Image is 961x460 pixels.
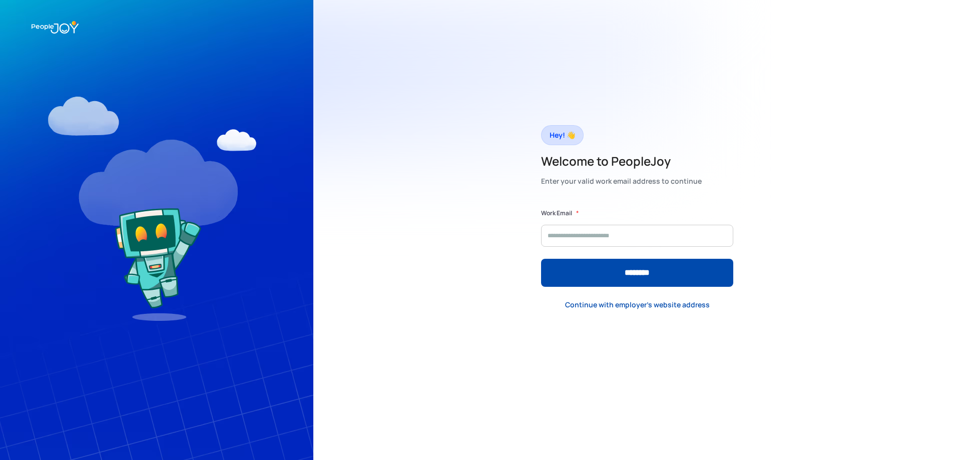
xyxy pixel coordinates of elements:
[550,128,575,142] div: Hey! 👋
[557,294,718,315] a: Continue with employer's website address
[541,208,733,287] form: Form
[541,174,702,188] div: Enter your valid work email address to continue
[541,208,572,218] label: Work Email
[565,300,710,310] div: Continue with employer's website address
[541,153,702,169] h2: Welcome to PeopleJoy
